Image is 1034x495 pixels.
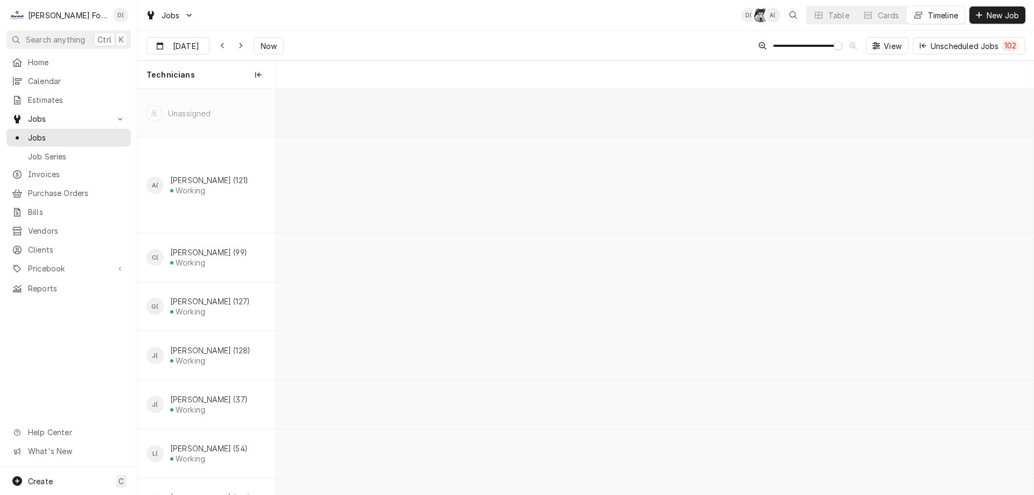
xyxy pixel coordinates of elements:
[254,37,284,54] button: Now
[28,187,125,199] span: Purchase Orders
[969,6,1025,24] button: New Job
[928,10,958,21] div: Timeline
[28,151,125,162] span: Job Series
[97,34,111,45] span: Ctrl
[931,40,1018,52] div: Unscheduled Jobs
[176,454,205,463] div: Working
[170,248,247,257] div: [PERSON_NAME] (99)
[28,113,109,124] span: Jobs
[765,8,780,23] div: A(
[168,109,211,118] div: Unassigned
[146,249,164,266] div: Chris Branca (99)'s Avatar
[146,445,164,462] div: Luis (54)'s Avatar
[146,177,164,194] div: Andy Christopoulos (121)'s Avatar
[785,6,802,24] button: Open search
[26,34,85,45] span: Search anything
[753,8,768,23] div: C(
[28,75,125,87] span: Calendar
[6,203,131,221] a: Bills
[6,423,131,441] a: Go to Help Center
[28,225,125,236] span: Vendors
[119,34,124,45] span: K
[10,8,25,23] div: Marshall Food Equipment Service's Avatar
[170,297,250,306] div: [PERSON_NAME] (127)
[6,241,131,259] a: Clients
[741,8,756,23] div: D(
[146,69,195,80] span: Technicians
[28,445,124,457] span: What's New
[6,110,131,128] a: Go to Jobs
[146,249,164,266] div: C(
[28,427,124,438] span: Help Center
[146,396,164,413] div: J(
[10,8,25,23] div: M
[6,53,131,71] a: Home
[146,445,164,462] div: L(
[141,6,198,24] a: Go to Jobs
[6,260,131,277] a: Go to Pricebook
[176,186,205,195] div: Working
[146,347,164,364] div: J(
[6,222,131,240] a: Vendors
[6,442,131,460] a: Go to What's New
[28,132,125,143] span: Jobs
[146,298,164,315] div: Gabe Collazo (127)'s Avatar
[6,129,131,147] a: Jobs
[28,477,53,486] span: Create
[258,40,279,52] span: Now
[138,61,276,89] div: Technicians column. SPACE for context menu
[146,347,164,364] div: James Lunney (128)'s Avatar
[28,169,125,180] span: Invoices
[6,148,131,165] a: Job Series
[170,395,248,404] div: [PERSON_NAME] (37)
[984,10,1021,21] span: New Job
[162,10,180,21] span: Jobs
[1004,40,1016,51] div: 102
[882,40,904,52] span: View
[146,37,209,54] button: [DATE]
[828,10,849,21] div: Table
[28,57,125,68] span: Home
[878,10,899,21] div: Cards
[113,8,128,23] div: Derek Testa (81)'s Avatar
[913,37,1025,54] button: Unscheduled Jobs102
[176,258,205,267] div: Working
[6,165,131,183] a: Invoices
[28,263,109,274] span: Pricebook
[28,10,107,21] div: [PERSON_NAME] Food Equipment Service
[176,356,205,365] div: Working
[146,396,164,413] div: Jose DeMelo (37)'s Avatar
[6,72,131,90] a: Calendar
[6,184,131,202] a: Purchase Orders
[6,280,131,297] a: Reports
[170,176,248,185] div: [PERSON_NAME] (121)
[170,346,250,355] div: [PERSON_NAME] (128)
[28,94,125,106] span: Estimates
[146,177,164,194] div: A(
[176,307,205,316] div: Working
[176,405,205,414] div: Working
[118,476,124,487] span: C
[753,8,768,23] div: Chris Murphy (103)'s Avatar
[146,298,164,315] div: G(
[6,91,131,109] a: Estimates
[170,444,248,453] div: [PERSON_NAME] (54)
[866,37,909,54] button: View
[113,8,128,23] div: D(
[28,244,125,255] span: Clients
[765,8,780,23] div: Aldo Testa (2)'s Avatar
[28,283,125,294] span: Reports
[741,8,756,23] div: Derek Testa (81)'s Avatar
[6,30,131,49] button: Search anythingCtrlK
[28,206,125,218] span: Bills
